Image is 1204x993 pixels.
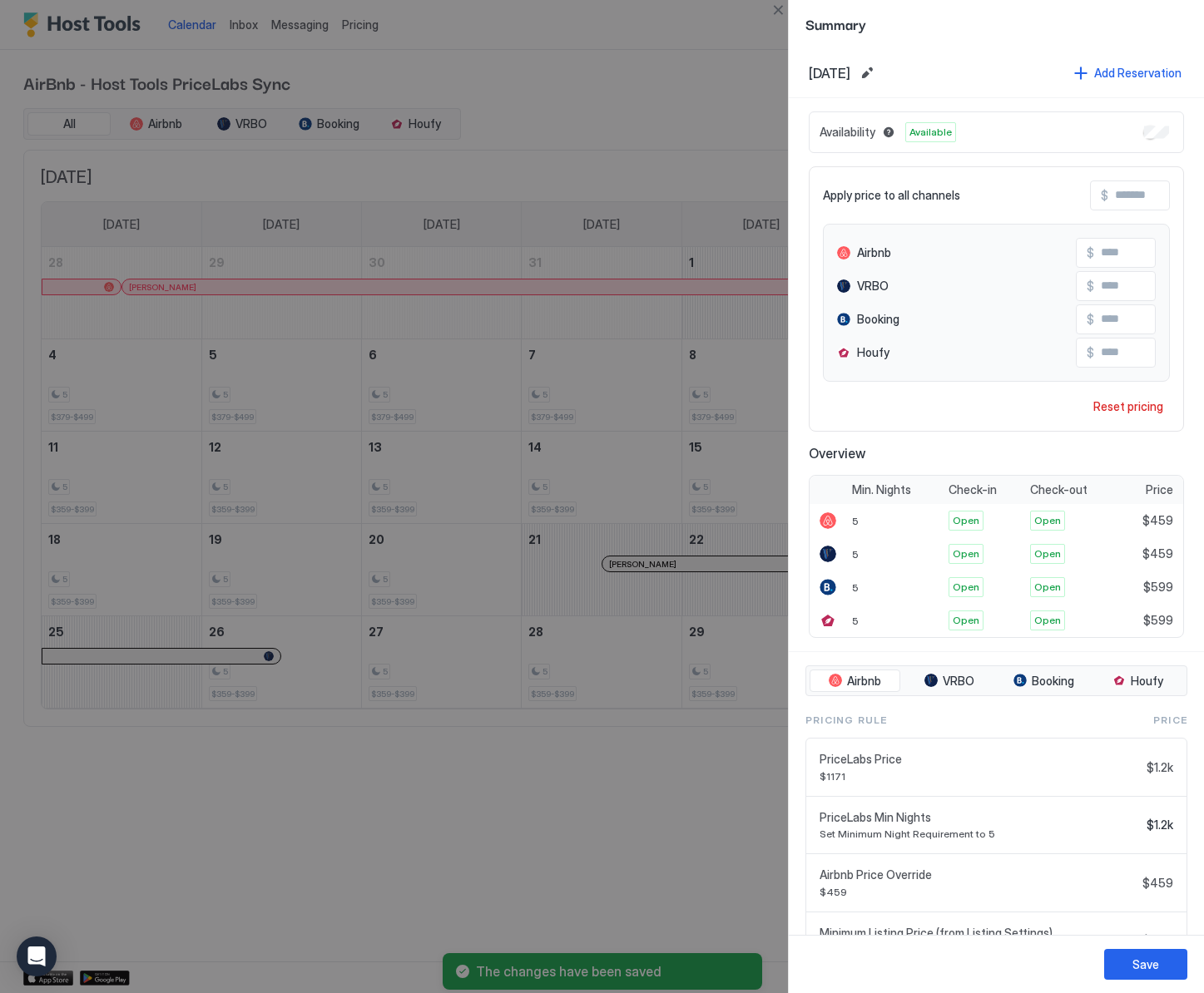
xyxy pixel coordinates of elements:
[1072,62,1184,84] button: Add Reservation
[820,125,875,140] span: Availability
[1147,818,1173,832] span: $1.2k
[1147,760,1173,775] span: $1.2k
[810,669,900,693] button: Airbnb
[1093,669,1183,693] button: Houfy
[1143,580,1173,595] span: $599
[1142,876,1173,891] span: $459
[1153,713,1187,728] span: Price
[1087,345,1094,360] span: $
[1143,613,1173,628] span: $599
[820,867,1136,882] span: Airbnb Price Override
[1034,580,1061,595] span: Open
[852,581,859,594] span: 5
[857,312,899,327] span: Booking
[805,713,887,728] span: Pricing Rule
[820,752,1140,767] span: PriceLabs Price
[805,13,1187,34] span: Summary
[953,580,979,595] span: Open
[820,810,1140,825] span: PriceLabs Min Nights
[1104,949,1187,980] button: Save
[857,345,889,360] span: Houfy
[1142,546,1173,561] span: $459
[809,65,850,82] span: [DATE]
[857,245,891,260] span: Airbnb
[820,926,1136,941] span: Minimum Listing Price (from Listing Settings)
[805,665,1187,697] div: tab-group
[1034,546,1061,561] span: Open
[1101,188,1108,203] span: $
[1030,482,1088,497] span: Check-out
[852,548,859,561] span: 5
[857,63,877,83] button: Edit date range
[1146,482,1173,497] span: Price
[1094,64,1182,82] div: Add Reservation
[1132,956,1159,973] div: Save
[823,188,960,203] span: Apply price to all channels
[820,770,1140,783] span: $1171
[847,674,881,689] span: Airbnb
[1032,674,1074,689] span: Booking
[852,615,859,627] span: 5
[820,886,1136,898] span: $459
[1087,279,1094,294] span: $
[1034,513,1061,528] span: Open
[1034,613,1061,628] span: Open
[852,515,859,527] span: 5
[17,936,57,976] div: Open Intercom Messenger
[809,445,1184,462] span: Overview
[879,122,899,142] button: Blocked dates override all pricing rules and remain unavailable until manually unblocked
[820,827,1140,840] span: Set Minimum Night Requirement to 5
[1142,513,1173,528] span: $459
[998,669,1089,693] button: Booking
[953,513,979,528] span: Open
[909,125,952,140] span: Available
[953,546,979,561] span: Open
[1131,674,1163,689] span: Houfy
[1142,933,1173,948] span: $459
[857,279,889,294] span: VRBO
[1087,395,1170,417] button: Reset pricing
[949,482,997,497] span: Check-in
[904,669,994,693] button: VRBO
[1093,398,1163,415] div: Reset pricing
[953,613,979,628] span: Open
[1087,312,1094,327] span: $
[1087,245,1094,260] span: $
[943,674,974,689] span: VRBO
[852,482,911,497] span: Min. Nights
